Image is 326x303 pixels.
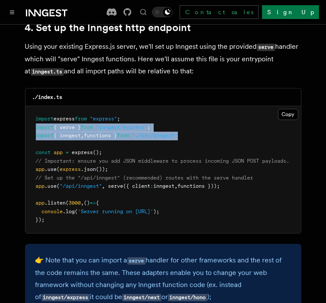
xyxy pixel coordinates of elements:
[7,7,17,17] button: Toggle navigation
[41,294,90,301] code: inngest/express
[60,183,102,189] span: "/api/inngest"
[54,133,81,139] span: { inngest
[36,183,45,189] span: app
[96,200,99,206] span: {
[93,149,102,155] span: ();
[148,124,151,130] span: ;
[54,116,75,122] span: express
[84,200,90,206] span: ()
[90,200,96,206] span: =>
[257,44,275,51] code: serve
[152,7,173,17] button: Toggle dark mode
[154,183,175,189] span: inngest
[127,257,146,265] code: serve
[36,133,54,139] span: import
[45,183,57,189] span: .use
[81,133,84,139] span: ,
[36,200,45,206] span: app
[138,7,149,17] button: Find something...
[36,166,45,172] span: app
[133,133,178,139] span: "./src/inngest"
[25,41,301,78] p: Using your existing Express.js server, we'll set up Inngest using the provided handler which will...
[117,133,130,139] span: from
[90,116,117,122] span: "express"
[57,166,60,172] span: (
[63,208,75,215] span: .log
[42,208,63,215] span: console
[66,200,69,206] span: (
[108,183,123,189] span: serve
[168,294,207,301] code: inngest/hono
[57,183,60,189] span: (
[75,208,78,215] span: (
[81,200,84,206] span: ,
[45,166,57,172] span: .use
[117,116,120,122] span: ;
[54,124,81,130] span: { serve }
[96,166,108,172] span: ());
[278,109,298,120] button: Copy
[72,149,93,155] span: express
[31,68,64,76] code: inngest.ts
[69,200,81,206] span: 3000
[36,116,54,122] span: import
[36,124,54,130] span: import
[60,166,81,172] span: express
[36,149,51,155] span: const
[127,256,146,264] a: serve
[54,149,63,155] span: app
[32,94,63,100] code: ./index.ts
[122,294,161,301] code: inngest/next
[180,5,259,19] a: Contact sales
[75,116,87,122] span: from
[178,183,220,189] span: functions }));
[96,124,148,130] span: "inngest/express"
[151,183,154,189] span: :
[36,175,253,181] span: // Set up the "/api/inngest" (recommended) routes with the serve handler
[36,217,45,223] span: });
[102,183,105,189] span: ,
[81,124,93,130] span: from
[123,183,151,189] span: ({ client
[25,22,191,34] a: 4. Set up the Inngest http endpoint
[81,166,96,172] span: .json
[262,5,319,19] a: Sign Up
[45,200,66,206] span: .listen
[36,158,290,164] span: // Important: ensure you add JSON middleware to process incoming JSON POST payloads.
[66,149,69,155] span: =
[154,208,160,215] span: );
[175,183,178,189] span: ,
[78,208,154,215] span: 'Server running on [URL]'
[84,133,117,139] span: functions }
